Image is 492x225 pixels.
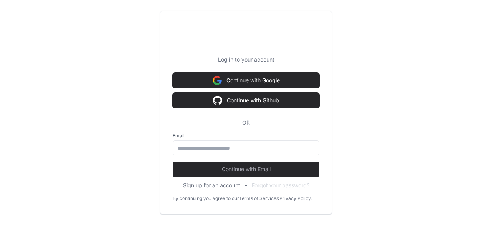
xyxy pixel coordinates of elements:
label: Email [173,133,319,139]
a: Privacy Policy. [279,195,312,202]
img: Sign in with google [213,93,222,108]
img: Sign in with google [213,73,222,88]
span: OR [239,119,253,127]
span: Continue with Email [173,165,319,173]
div: & [276,195,279,202]
button: Continue with Email [173,162,319,177]
button: Continue with Github [173,93,319,108]
div: By continuing you agree to our [173,195,239,202]
button: Sign up for an account [183,182,240,189]
button: Forgot your password? [252,182,309,189]
p: Log in to your account [173,56,319,63]
a: Terms of Service [239,195,276,202]
button: Continue with Google [173,73,319,88]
